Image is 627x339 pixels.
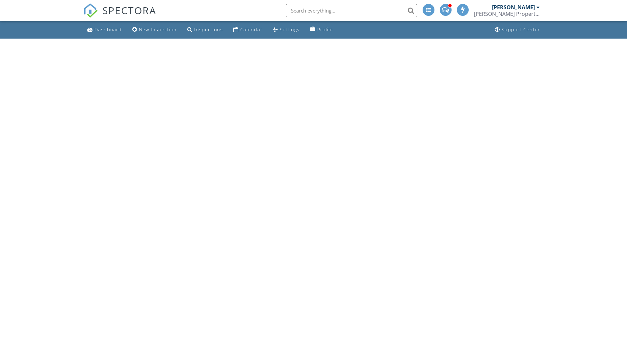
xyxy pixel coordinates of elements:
[94,26,122,33] div: Dashboard
[102,3,156,17] span: SPECTORA
[83,3,98,18] img: The Best Home Inspection Software - Spectora
[194,26,223,33] div: Inspections
[240,26,263,33] div: Calendar
[286,4,417,17] input: Search everything...
[139,26,177,33] div: New Inspection
[280,26,300,33] div: Settings
[307,24,335,36] a: Profile
[474,11,540,17] div: Webb Property Inspection
[317,26,333,33] div: Profile
[130,24,179,36] a: New Inspection
[271,24,302,36] a: Settings
[185,24,225,36] a: Inspections
[492,4,535,11] div: [PERSON_NAME]
[502,26,540,33] div: Support Center
[492,24,543,36] a: Support Center
[231,24,265,36] a: Calendar
[83,9,156,23] a: SPECTORA
[85,24,124,36] a: Dashboard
